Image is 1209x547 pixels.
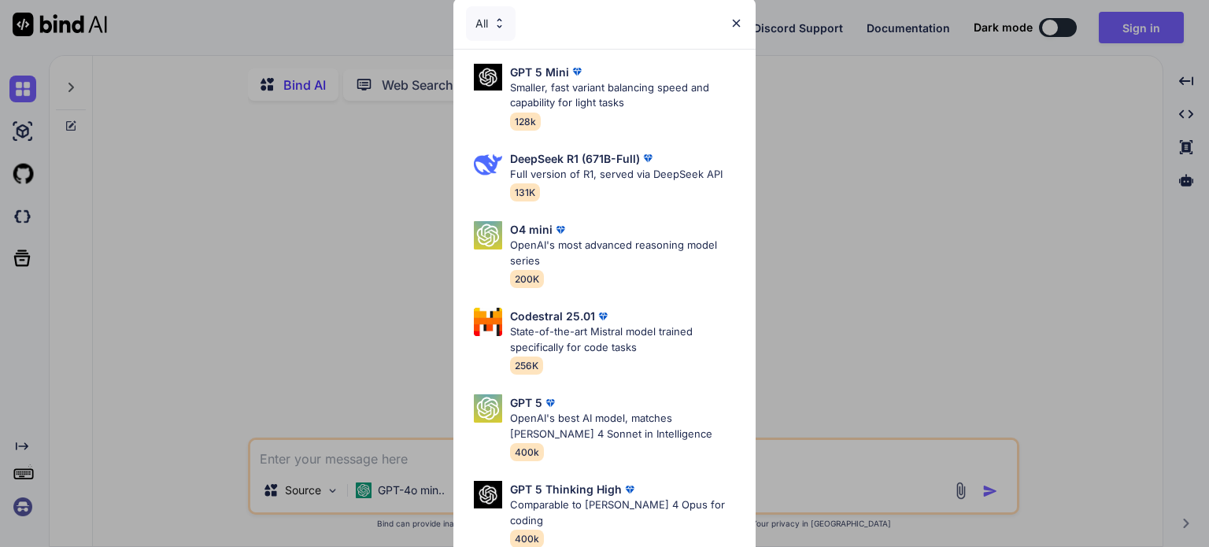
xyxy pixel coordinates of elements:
img: Pick Models [474,481,502,508]
p: Smaller, fast variant balancing speed and capability for light tasks [510,80,743,111]
p: O4 mini [510,221,553,238]
img: close [730,17,743,30]
span: 131K [510,183,540,201]
span: 256K [510,357,543,375]
p: Full version of R1, served via DeepSeek API [510,167,723,183]
p: DeepSeek R1 (671B-Full) [510,150,640,167]
img: premium [640,150,656,166]
p: Codestral 25.01 [510,308,595,324]
img: Pick Models [474,394,502,423]
p: Comparable to [PERSON_NAME] 4 Opus for coding [510,497,743,528]
span: 128k [510,113,541,131]
img: premium [595,309,611,324]
p: GPT 5 Thinking High [510,481,622,497]
p: GPT 5 Mini [510,64,569,80]
img: premium [553,222,568,238]
img: Pick Models [474,308,502,336]
p: State-of-the-art Mistral model trained specifically for code tasks [510,324,743,355]
div: All [466,6,516,41]
p: OpenAI's most advanced reasoning model series [510,238,743,268]
img: Pick Models [474,221,502,249]
span: 200K [510,270,544,288]
img: Pick Models [493,17,506,30]
img: Pick Models [474,64,502,91]
img: premium [622,482,638,497]
img: Pick Models [474,150,502,179]
span: 400k [510,443,544,461]
img: premium [569,64,585,79]
p: GPT 5 [510,394,542,411]
p: OpenAI's best AI model, matches [PERSON_NAME] 4 Sonnet in Intelligence [510,411,743,442]
img: premium [542,395,558,411]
